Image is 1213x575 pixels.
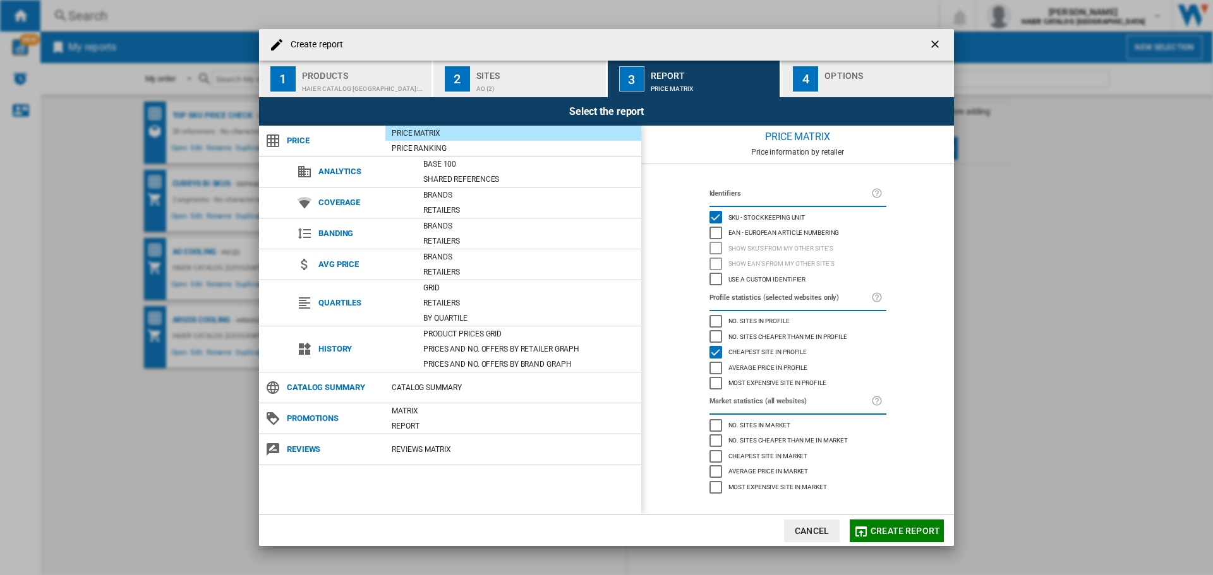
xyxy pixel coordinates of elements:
md-checkbox: Average price in market [709,464,886,480]
div: Sites [476,66,601,79]
div: Matrix [385,405,641,417]
label: Profile statistics (selected websites only) [709,291,871,305]
span: Show SKU'S from my other site's [728,243,833,252]
label: Identifiers [709,187,871,201]
div: Options [824,66,949,79]
div: Products [302,66,426,79]
md-checkbox: Average price in profile [709,360,886,376]
label: Market statistics (all websites) [709,394,871,408]
div: Select the report [259,97,954,126]
button: 1 Products HAIER CATALOG [GEOGRAPHIC_DATA]:Home appliances [259,61,433,97]
md-checkbox: No. sites cheaper than me in profile [709,329,886,345]
span: No. sites cheaper than me in profile [728,331,847,340]
md-checkbox: Use a custom identifier [709,271,886,287]
span: Catalog Summary [281,379,385,396]
span: Avg price [312,256,417,273]
span: Promotions [281,410,385,427]
div: Shared references [417,173,641,186]
div: Brands [417,220,641,232]
button: 3 Report Price Matrix [608,61,782,97]
button: 2 Sites AO (2) [433,61,607,97]
span: Average price in profile [728,362,808,371]
md-checkbox: Most expensive site in profile [709,376,886,391]
span: Coverage [312,194,417,211]
div: Grid [417,282,641,294]
span: SKU - Stock Keeping Unit [728,212,806,221]
md-checkbox: No. sites cheaper than me in market [709,433,886,449]
div: 3 [619,66,644,92]
md-checkbox: No. sites in market [709,417,886,433]
md-checkbox: Cheapest site in market [709,448,886,464]
div: Price Ranking [385,142,641,155]
div: Prices and No. offers by retailer graph [417,343,641,355]
div: 4 [793,66,818,92]
span: Create report [871,526,940,536]
span: Price [281,132,385,150]
div: Retailers [417,266,641,278]
ng-md-icon: getI18NText('BUTTONS.CLOSE_DIALOG') [929,38,944,53]
span: Most expensive site in market [728,482,827,490]
span: No. sites in profile [728,316,790,324]
span: History [312,340,417,358]
h4: Create report [284,39,343,51]
md-checkbox: Show SKU'S from my other site's [709,240,886,256]
div: REVIEWS Matrix [385,443,641,456]
span: Most expensive site in profile [728,377,826,386]
div: Catalog Summary [385,381,641,394]
button: 4 Options [782,61,954,97]
span: Use a custom identifier [728,274,806,283]
div: 2 [445,66,470,92]
span: EAN - European Article Numbering [728,227,840,236]
div: Price Matrix [641,126,954,148]
div: 1 [270,66,296,92]
div: Base 100 [417,158,641,170]
div: Brands [417,189,641,201]
span: No. sites in market [728,420,790,429]
span: Banding [312,225,417,242]
div: AO (2) [476,79,601,92]
button: getI18NText('BUTTONS.CLOSE_DIALOG') [924,32,949,57]
span: No. sites cheaper than me in market [728,435,848,444]
span: Reviews [281,441,385,458]
md-checkbox: No. sites in profile [709,314,886,329]
md-checkbox: EAN - European Article Numbering [709,225,886,241]
div: Retailers [417,297,641,309]
span: Cheapest site in profile [728,347,807,355]
md-checkbox: Most expensive site in market [709,479,886,495]
div: Prices and No. offers by brand graph [417,358,641,370]
span: Analytics [312,163,417,181]
span: Show EAN's from my other site's [728,258,835,267]
div: Price Matrix [651,79,775,92]
span: Average price in market [728,466,809,475]
div: Retailers [417,204,641,216]
div: Report [651,66,775,79]
div: HAIER CATALOG [GEOGRAPHIC_DATA]:Home appliances [302,79,426,92]
span: Quartiles [312,294,417,312]
div: Product prices grid [417,328,641,340]
div: Price information by retailer [641,148,954,157]
div: By quartile [417,312,641,324]
div: Retailers [417,235,641,247]
div: Price Matrix [385,127,641,139]
div: Brands [417,251,641,263]
md-checkbox: Show EAN's from my other site's [709,256,886,272]
span: Cheapest site in market [728,451,808,459]
md-checkbox: SKU - Stock Keeping Unit [709,210,886,225]
button: Cancel [784,519,840,542]
md-checkbox: Cheapest site in profile [709,345,886,360]
button: Create report [850,519,944,542]
div: Report [385,420,641,432]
